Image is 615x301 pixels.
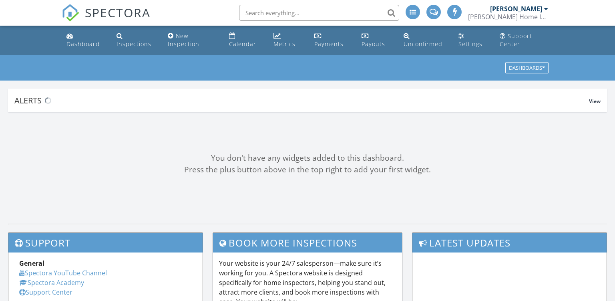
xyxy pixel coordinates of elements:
[314,40,344,48] div: Payments
[400,29,449,52] a: Unconfirmed
[8,152,607,164] div: You don't have any widgets added to this dashboard.
[85,4,151,21] span: SPECTORA
[239,5,399,21] input: Search everything...
[66,40,100,48] div: Dashboard
[226,29,264,52] a: Calendar
[273,40,295,48] div: Metrics
[8,164,607,176] div: Press the plus button above in the top right to add your first widget.
[468,13,548,21] div: Hanson Home Inspections
[19,288,72,297] a: Support Center
[458,40,482,48] div: Settings
[63,29,107,52] a: Dashboard
[412,233,607,253] h3: Latest Updates
[404,40,442,48] div: Unconfirmed
[117,40,151,48] div: Inspections
[358,29,394,52] a: Payouts
[19,259,44,268] strong: General
[213,233,402,253] h3: Book More Inspections
[455,29,490,52] a: Settings
[505,63,549,74] button: Dashboards
[509,65,545,71] div: Dashboards
[62,4,79,22] img: The Best Home Inspection Software - Spectora
[19,278,84,287] a: Spectora Academy
[490,5,542,13] div: [PERSON_NAME]
[589,98,601,105] span: View
[19,269,107,277] a: Spectora YouTube Channel
[168,32,199,48] div: New Inspection
[14,95,589,106] div: Alerts
[270,29,305,52] a: Metrics
[496,29,552,52] a: Support Center
[500,32,532,48] div: Support Center
[165,29,219,52] a: New Inspection
[311,29,352,52] a: Payments
[229,40,256,48] div: Calendar
[8,233,203,253] h3: Support
[113,29,158,52] a: Inspections
[62,11,151,28] a: SPECTORA
[362,40,385,48] div: Payouts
